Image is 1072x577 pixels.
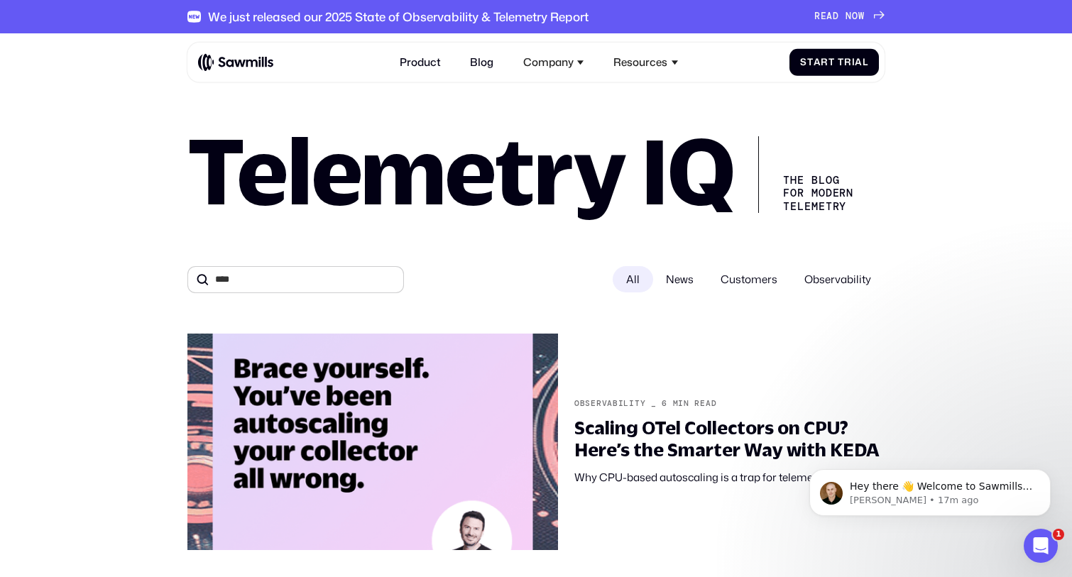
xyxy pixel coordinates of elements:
span: t [807,57,814,68]
iframe: Intercom live chat [1024,529,1058,563]
a: StartTrial [789,49,879,76]
a: READNOW [814,11,885,22]
div: min read [673,399,717,409]
div: We just released our 2025 State of Observability & Telemetry Report [208,9,589,23]
span: r [844,57,852,68]
div: Why CPU-based autoscaling is a trap for telemetry workloads [574,470,885,485]
div: _ [651,399,657,409]
div: Observability [574,399,645,409]
div: Resources [613,56,667,69]
span: Observability [791,266,885,292]
h1: Telemetry IQ [187,127,734,212]
div: Company [523,56,574,69]
span: N [846,11,852,22]
form: All [187,266,885,293]
span: T [838,57,844,68]
span: E [821,11,827,22]
span: News [653,266,708,292]
span: A [826,11,833,22]
div: All [613,266,653,292]
span: i [852,57,855,68]
div: 6 [662,399,667,409]
a: Blog [462,48,502,77]
span: S [800,57,807,68]
span: r [821,57,828,68]
span: a [814,57,821,68]
span: 1 [1053,529,1064,540]
div: Company [515,48,592,77]
span: O [852,11,858,22]
span: W [858,11,865,22]
iframe: Intercom notifications message [788,439,1072,539]
div: Resources [606,48,686,77]
span: a [855,57,863,68]
span: D [833,11,839,22]
a: Observability_6min readScaling OTel Collectors on CPU? Here’s the Smarter Way with KEDAWhy CPU-ba... [178,324,894,559]
span: t [828,57,835,68]
div: Scaling OTel Collectors on CPU? Here’s the Smarter Way with KEDA [574,417,885,461]
span: Customers [707,266,791,292]
div: The Blog for Modern telemetry [758,136,865,213]
span: R [814,11,821,22]
span: l [863,57,868,68]
a: Product [392,48,449,77]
